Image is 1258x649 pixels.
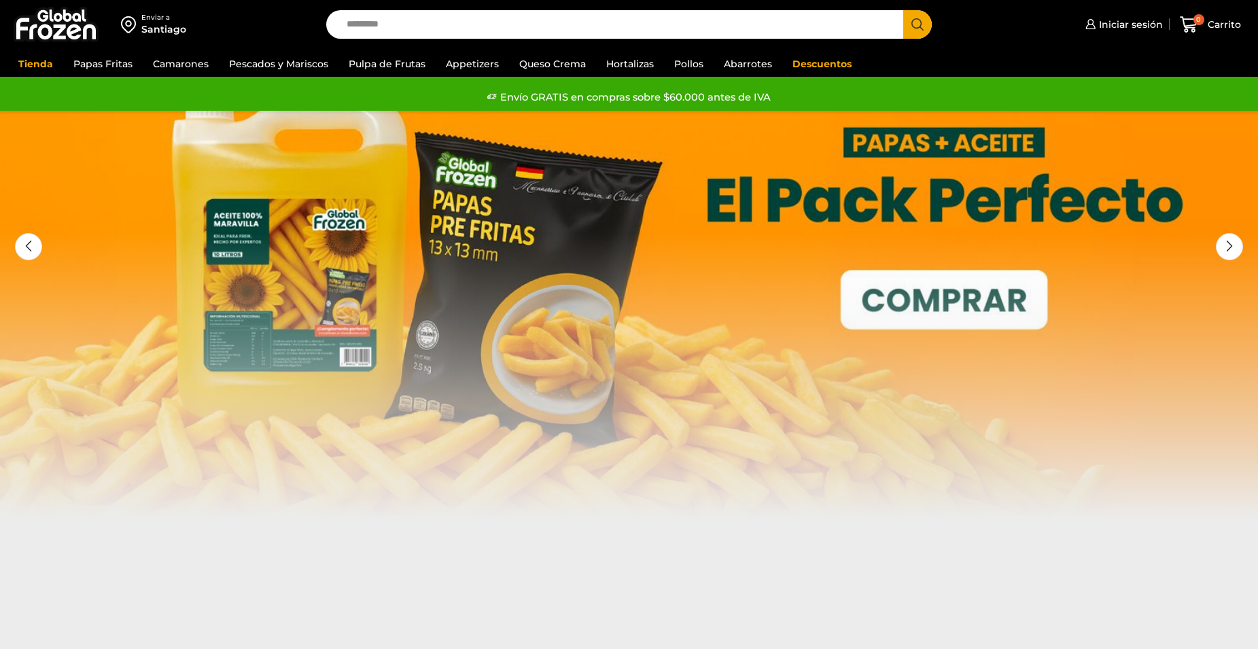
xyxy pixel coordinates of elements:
[717,51,779,77] a: Abarrotes
[67,51,139,77] a: Papas Fritas
[146,51,215,77] a: Camarones
[1204,18,1241,31] span: Carrito
[599,51,661,77] a: Hortalizas
[1176,9,1244,41] a: 0 Carrito
[667,51,710,77] a: Pollos
[1096,18,1163,31] span: Iniciar sesión
[1193,14,1204,25] span: 0
[1082,11,1163,38] a: Iniciar sesión
[12,51,60,77] a: Tienda
[121,13,141,36] img: address-field-icon.svg
[141,22,186,36] div: Santiago
[141,13,186,22] div: Enviar a
[786,51,858,77] a: Descuentos
[342,51,432,77] a: Pulpa de Frutas
[222,51,335,77] a: Pescados y Mariscos
[903,10,932,39] button: Search button
[439,51,506,77] a: Appetizers
[512,51,593,77] a: Queso Crema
